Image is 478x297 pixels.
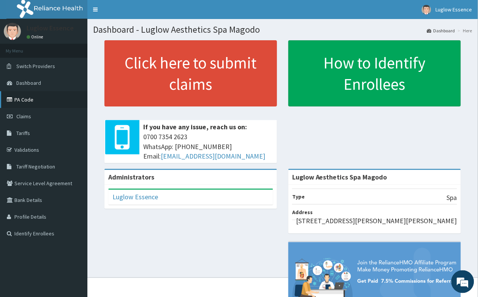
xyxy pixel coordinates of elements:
img: User Image [422,5,431,14]
b: Type [292,193,305,200]
b: If you have any issue, reach us on: [143,122,247,131]
span: Claims [16,113,31,120]
h1: Dashboard - Luglow Aesthetics Spa Magodo [93,25,472,35]
a: Dashboard [427,27,455,34]
span: 0700 7354 2623 WhatsApp: [PHONE_NUMBER] Email: [143,132,273,161]
b: Address [292,209,313,216]
span: Tariff Negotiation [16,163,55,170]
a: Online [27,34,45,40]
strong: Luglow Aesthetics Spa Magodo [292,173,387,181]
span: Tariffs [16,130,30,137]
span: Luglow Essence [436,6,472,13]
li: Here [456,27,472,34]
span: Dashboard [16,79,41,86]
p: Spa [447,193,457,203]
span: Switch Providers [16,63,55,70]
a: How to Identify Enrollees [288,40,461,106]
a: [EMAIL_ADDRESS][DOMAIN_NAME] [161,152,265,160]
img: User Image [4,23,21,40]
a: Luglow Essence [112,192,158,201]
p: Luglow Essence [27,25,74,32]
b: Administrators [108,173,154,181]
a: Click here to submit claims [104,40,277,106]
p: [STREET_ADDRESS][PERSON_NAME][PERSON_NAME] [296,216,457,226]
